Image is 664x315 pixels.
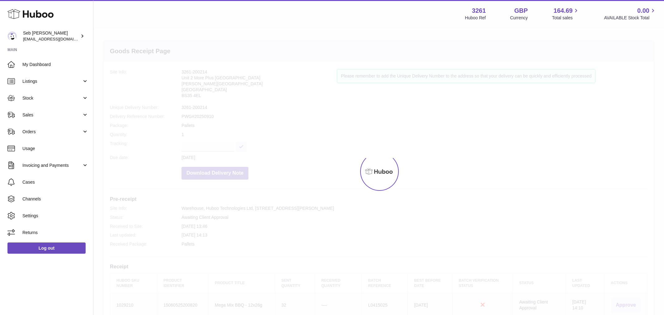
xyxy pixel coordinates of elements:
span: Total sales [552,15,580,21]
a: 0.00 AVAILABLE Stock Total [604,7,657,21]
span: Listings [22,78,82,84]
span: Channels [22,196,88,202]
span: AVAILABLE Stock Total [604,15,657,21]
span: 0.00 [637,7,649,15]
span: My Dashboard [22,62,88,68]
div: Seb [PERSON_NAME] [23,30,79,42]
span: Sales [22,112,82,118]
span: Usage [22,146,88,152]
span: Invoicing and Payments [22,162,82,168]
strong: GBP [514,7,528,15]
img: internalAdmin-3261@internal.huboo.com [7,31,17,41]
div: Huboo Ref [465,15,486,21]
div: Currency [510,15,528,21]
span: Returns [22,230,88,236]
span: 164.69 [553,7,572,15]
a: 164.69 Total sales [552,7,580,21]
span: Settings [22,213,88,219]
a: Log out [7,242,86,254]
span: Cases [22,179,88,185]
span: Orders [22,129,82,135]
span: Stock [22,95,82,101]
span: [EMAIL_ADDRESS][DOMAIN_NAME] [23,36,92,41]
strong: 3261 [472,7,486,15]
